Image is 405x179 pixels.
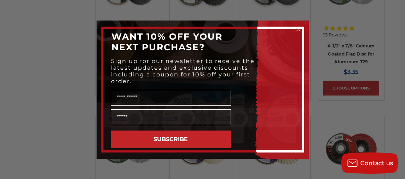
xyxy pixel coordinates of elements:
span: Sign up for our newsletter to receive the latest updates and exclusive discounts - including a co... [111,58,255,85]
button: Close dialog [295,26,302,33]
button: Contact us [341,152,398,174]
span: Contact us [360,160,393,167]
input: Email [111,109,231,125]
button: SUBSCRIBE [111,131,231,148]
span: WANT 10% OFF YOUR NEXT PURCHASE? [111,31,222,52]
